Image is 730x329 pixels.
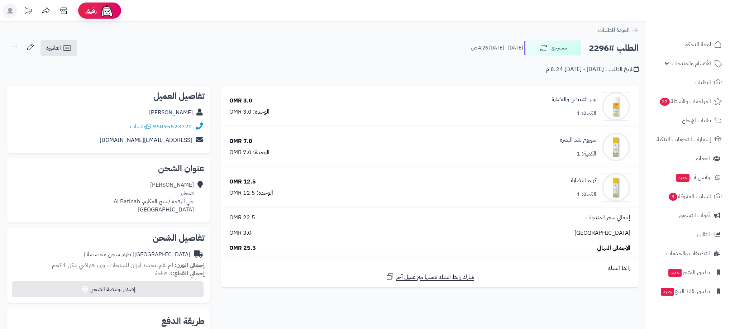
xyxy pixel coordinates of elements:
button: مسترجع [524,40,581,56]
div: تاريخ الطلب : [DATE] - [DATE] 8:24 م [546,65,639,73]
div: الكمية: 1 [577,150,596,158]
small: [DATE] - [DATE] 4:26 ص [471,44,523,52]
strong: إجمالي الوزن: [175,261,205,270]
a: 96895523722 [153,122,192,131]
h2: عنوان الشحن [13,164,205,173]
span: الطلبات [695,77,711,87]
span: 22.5 OMR [229,214,255,222]
span: المراجعات والأسئلة [659,96,711,106]
div: الوحدة: 7.0 OMR [229,148,269,157]
span: العودة للطلبات [598,26,630,34]
h2: تفاصيل الشحن [13,234,205,242]
span: 22 [660,98,670,106]
span: الفاتورة [46,44,61,52]
span: إشعارات التحويلات البنكية [657,134,711,144]
span: 3.0 OMR [229,229,252,237]
span: لم تقم بتحديد أوزان للمنتجات ، وزن افتراضي للكل 1 كجم [52,261,173,270]
span: وآتس آب [676,172,710,182]
div: [GEOGRAPHIC_DATA] [84,251,190,259]
a: واتساب [130,122,151,131]
div: الكمية: 1 [577,109,596,118]
div: الكمية: 1 [577,190,596,199]
small: 3 قطعة [155,269,205,278]
img: logo-2.png [681,20,723,35]
div: 12.5 OMR [229,178,256,186]
span: تطبيق نقاط البيع [660,286,710,296]
span: السلات المتروكة [668,191,711,201]
div: 7.0 OMR [229,137,252,146]
a: لوحة التحكم [650,36,726,53]
span: الإجمالي النهائي [597,244,630,252]
div: الوحدة: 3.0 OMR [229,108,269,116]
button: إصدار بوليصة الشحن [12,281,204,297]
img: ai-face.png [100,4,114,18]
h2: تفاصيل العميل [13,92,205,100]
a: كريم النضارة [571,176,596,185]
a: الطلبات [650,74,726,91]
img: 1739578038-cm52dyosz0nh401klcstfca1n_FRESHNESS-01-90x90.jpg [602,133,630,161]
a: [PERSON_NAME] [149,108,193,117]
span: طلبات الإرجاع [682,115,711,125]
a: السلات المتروكة3 [650,188,726,205]
span: شارك رابط السلة نفسها مع عميل آخر [396,273,474,281]
a: طلبات الإرجاع [650,112,726,129]
span: الأقسام والمنتجات [672,58,711,68]
span: 3 [669,193,677,201]
a: أدوات التسويق [650,207,726,224]
div: رابط السلة [224,264,636,272]
a: المراجعات والأسئلة22 [650,93,726,110]
a: تحديثات المنصة [19,4,37,20]
a: [EMAIL_ADDRESS][DOMAIN_NAME] [100,136,192,144]
div: [PERSON_NAME] صحار، حي الرفعه /سيح المكارم، Al Batinah [GEOGRAPHIC_DATA] [114,181,194,214]
a: التطبيقات والخدمات [650,245,726,262]
a: إشعارات التحويلات البنكية [650,131,726,148]
span: جديد [668,269,682,277]
h2: طريقة الدفع [161,317,205,325]
span: رفيق [85,6,97,15]
span: جديد [676,174,690,182]
div: الوحدة: 12.5 OMR [229,189,273,197]
a: العودة للطلبات [598,26,639,34]
span: إجمالي سعر المنتجات [586,214,630,222]
a: العملاء [650,150,726,167]
a: تونر التبييض والنضارة [552,95,596,104]
a: تطبيق نقاط البيعجديد [650,283,726,300]
img: 1739577595-cm51khrme0n1z01klhcir4seo_WHITING_TONER-01-90x90.jpg [602,92,630,121]
a: تطبيق المتجرجديد [650,264,726,281]
span: جديد [661,288,674,296]
span: تطبيق المتجر [668,267,710,277]
span: 25.5 OMR [229,244,256,252]
span: [GEOGRAPHIC_DATA] [574,229,630,237]
a: شارك رابط السلة نفسها مع عميل آخر [386,272,474,281]
div: 3.0 OMR [229,97,252,105]
strong: إجمالي القطع: [172,269,205,278]
a: التقارير [650,226,726,243]
span: التطبيقات والخدمات [666,248,710,258]
span: أدوات التسويق [679,210,710,220]
span: التقارير [696,229,710,239]
a: سيروم شد البشرة [560,136,596,144]
span: لوحة التحكم [684,39,711,49]
a: الفاتورة [40,40,77,56]
h2: الطلب #2296 [589,41,639,56]
span: العملاء [696,153,710,163]
a: وآتس آبجديد [650,169,726,186]
img: 1739578311-cm52eays20nhq01klg2x54i1t_FRESHNESS-01-90x90.jpg [602,173,630,202]
span: ( طرق شحن مخصصة ) [84,250,134,259]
